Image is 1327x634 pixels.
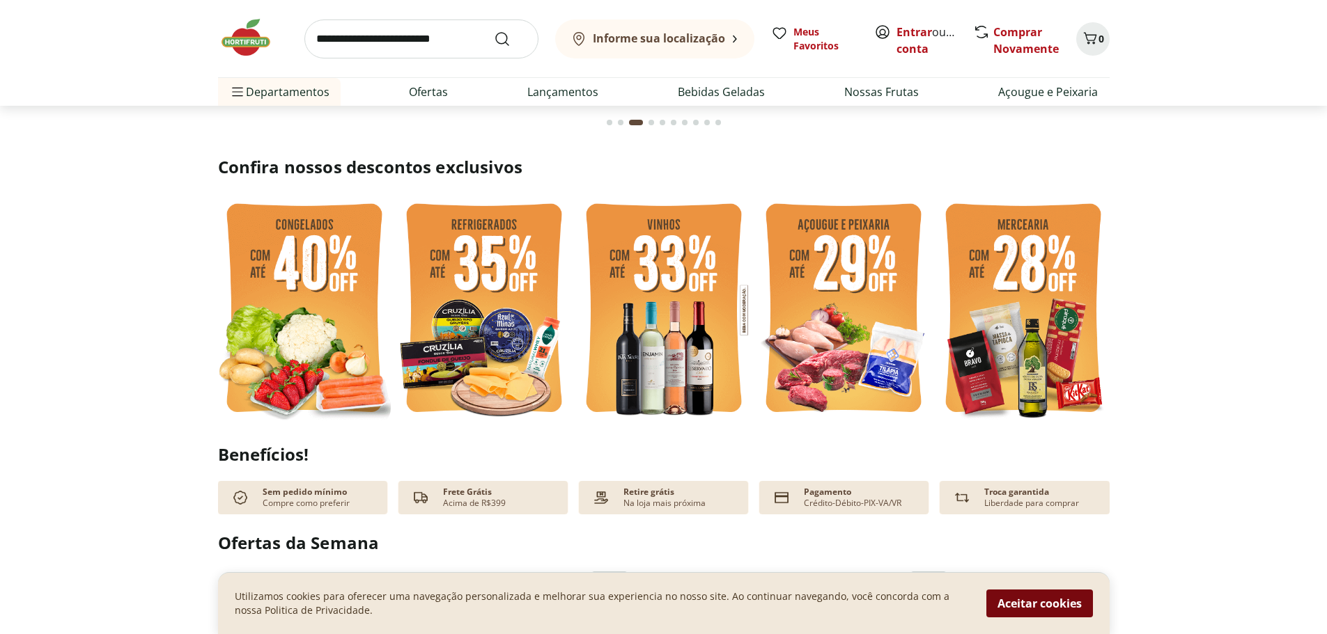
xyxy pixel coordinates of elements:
[229,75,246,109] button: Menu
[218,531,1110,555] h2: Ofertas da Semana
[986,589,1093,617] button: Aceitar cookies
[844,84,919,100] a: Nossas Frutas
[229,486,251,509] img: check
[701,106,713,139] button: Go to page 9 from fs-carousel
[235,589,970,617] p: Utilizamos cookies para oferecer uma navegação personalizada e melhorar sua experiencia no nosso ...
[1076,22,1110,56] button: Carrinho
[398,195,571,425] img: refrigerados
[263,498,350,509] p: Compre como preferir
[713,106,724,139] button: Go to page 10 from fs-carousel
[555,19,754,58] button: Informe sua localização
[577,195,750,425] img: vinho
[218,17,288,58] img: Hortifruti
[757,195,930,425] img: açougue
[646,106,657,139] button: Go to page 4 from fs-carousel
[984,486,1049,498] p: Troca garantida
[218,445,1110,464] h2: Benefícios!
[984,498,1079,509] p: Liberdade para comprar
[626,106,646,139] button: Current page from fs-carousel
[1099,32,1104,45] span: 0
[615,106,626,139] button: Go to page 2 from fs-carousel
[951,486,973,509] img: Devolução
[263,486,347,498] p: Sem pedido mínimo
[910,571,947,585] span: ~ 0,5 kg
[993,24,1059,56] a: Comprar Novamente
[690,106,701,139] button: Go to page 8 from fs-carousel
[218,195,391,425] img: feira
[590,486,612,509] img: payment
[679,106,690,139] button: Go to page 7 from fs-carousel
[304,19,538,58] input: search
[770,486,793,509] img: card
[793,25,857,53] span: Meus Favoritos
[804,498,901,509] p: Crédito-Débito-PIX-VA/VR
[771,25,857,53] a: Meus Favoritos
[218,156,1110,178] h2: Confira nossos descontos exclusivos
[593,31,725,46] b: Informe sua localização
[623,498,706,509] p: Na loja mais próxima
[678,84,765,100] a: Bebidas Geladas
[897,24,932,40] a: Entrar
[229,75,329,109] span: Departamentos
[410,486,432,509] img: truck
[443,486,492,498] p: Frete Grátis
[657,106,668,139] button: Go to page 5 from fs-carousel
[443,498,506,509] p: Acima de R$399
[527,84,598,100] a: Lançamentos
[937,195,1110,425] img: mercearia
[998,84,1098,100] a: Açougue e Peixaria
[804,486,851,498] p: Pagamento
[494,31,527,47] button: Submit Search
[409,84,448,100] a: Ofertas
[668,106,679,139] button: Go to page 6 from fs-carousel
[897,24,973,56] a: Criar conta
[897,24,959,57] span: ou
[604,106,615,139] button: Go to page 1 from fs-carousel
[623,486,674,498] p: Retire grátis
[591,571,628,585] span: ~ 0,4 kg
